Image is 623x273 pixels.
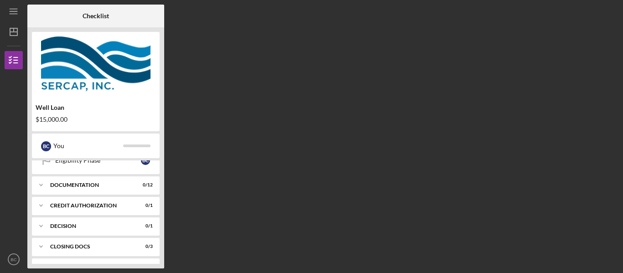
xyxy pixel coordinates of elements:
div: Decision [50,223,130,229]
b: Checklist [83,12,109,20]
img: Product logo [32,36,160,91]
div: CLOSING DOCS [50,244,130,249]
button: BC [5,250,23,268]
div: 0 / 1 [136,203,153,208]
div: Documentation [50,182,130,188]
div: You [53,138,123,154]
div: Eligibility Phase [55,157,141,164]
div: 0 / 3 [136,244,153,249]
div: B C [141,156,150,165]
text: BC [10,257,16,262]
div: 0 / 1 [136,223,153,229]
div: CREDIT AUTHORIZATION [50,203,130,208]
a: Eligibility PhaseBC [36,151,155,170]
div: B C [41,141,51,151]
div: $15,000.00 [36,116,156,123]
div: Well Loan [36,104,156,111]
div: 0 / 12 [136,182,153,188]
